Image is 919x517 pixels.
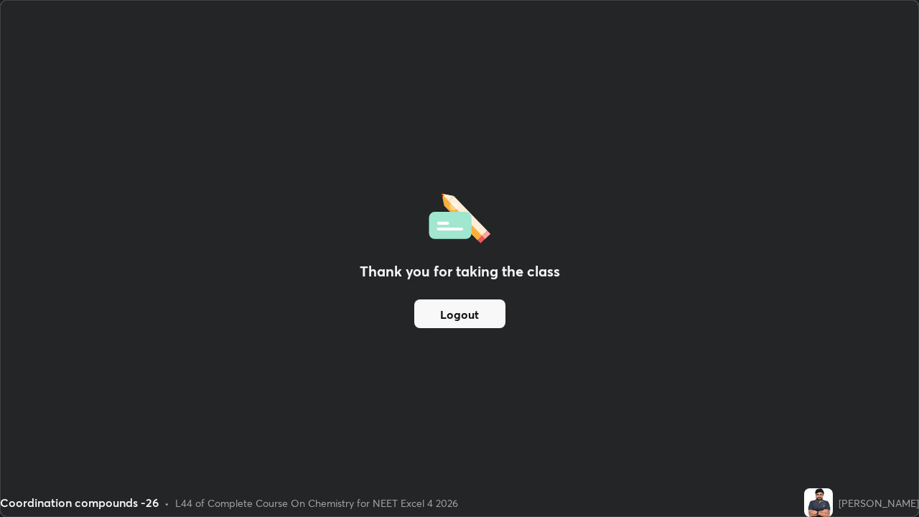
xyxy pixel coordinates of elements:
div: [PERSON_NAME] [839,495,919,511]
div: • [164,495,169,511]
button: Logout [414,299,505,328]
img: offlineFeedback.1438e8b3.svg [429,189,490,243]
h2: Thank you for taking the class [360,261,560,282]
div: L44 of Complete Course On Chemistry for NEET Excel 4 2026 [175,495,458,511]
img: b678fab11c8e479983cbcbbb2042349f.jpg [804,488,833,517]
